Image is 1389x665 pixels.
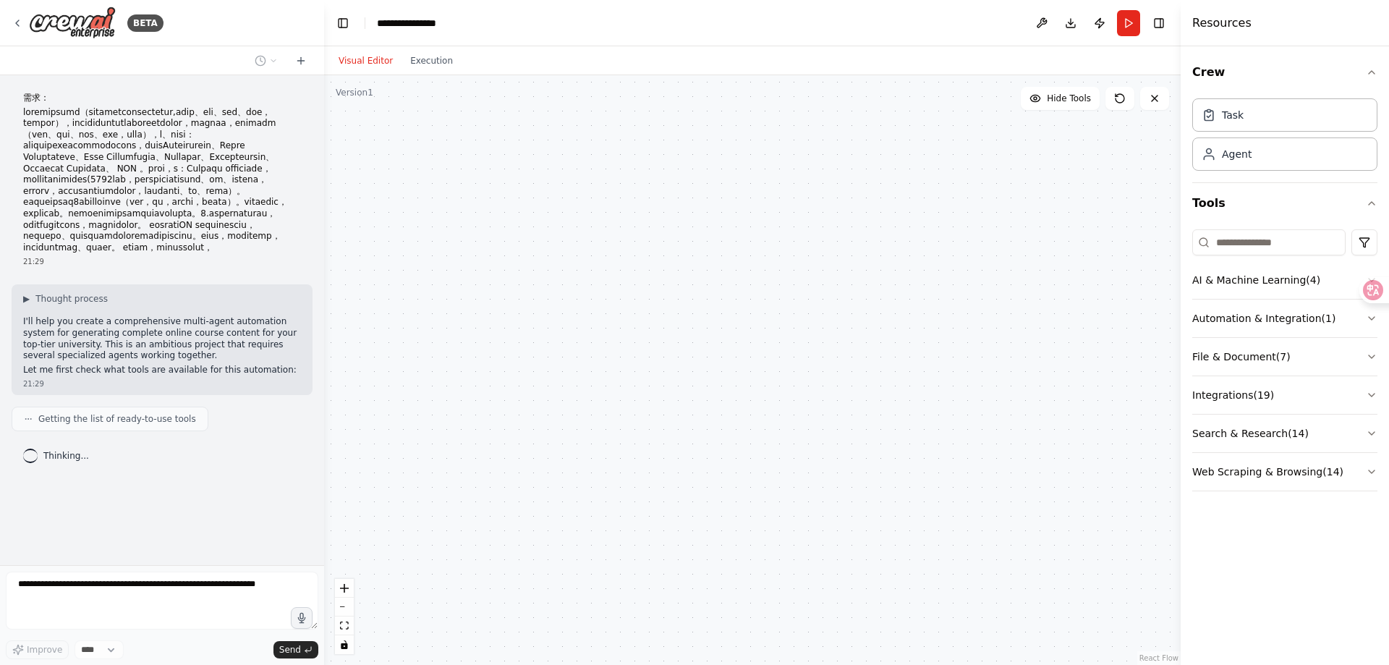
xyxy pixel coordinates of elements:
button: Visual Editor [330,52,402,69]
span: ▶ [23,293,30,305]
button: File & Document(7) [1192,338,1377,376]
div: Crew [1192,93,1377,182]
span: Getting the list of ready-to-use tools [38,413,196,425]
p: loremipsumd（sitametconsectetur,adip、eli、sed、doe，tempor），incididuntutlaboreetdolor，magnaa，enimadm（... [23,107,301,254]
button: toggle interactivity [335,635,354,654]
button: zoom in [335,579,354,598]
div: React Flow controls [335,579,354,654]
a: React Flow attribution [1139,654,1178,662]
button: Web Scraping & Browsing(14) [1192,453,1377,491]
nav: breadcrumb [377,16,453,30]
p: Let me first check what tools are available for this automation: [23,365,301,376]
button: Improve [6,640,69,659]
span: Hide Tools [1047,93,1091,104]
div: Tools [1192,224,1377,503]
button: Hide Tools [1021,87,1100,110]
div: Agent [1222,147,1252,161]
button: fit view [335,617,354,635]
div: 21:29 [23,256,301,267]
span: Send [279,644,301,656]
p: I'll help you create a comprehensive multi-agent automation system for generating complete online... [23,316,301,361]
div: Task [1222,108,1244,122]
button: Hide left sidebar [333,13,353,33]
button: Search & Research(14) [1192,415,1377,452]
button: AI & Machine Learning(4) [1192,261,1377,299]
button: Execution [402,52,462,69]
span: Improve [27,644,62,656]
div: Version 1 [336,87,373,98]
button: Integrations(19) [1192,376,1377,414]
span: Thought process [35,293,108,305]
button: Send [273,641,318,658]
button: Click to speak your automation idea [291,607,313,629]
span: Thinking... [43,450,89,462]
button: Switch to previous chat [249,52,284,69]
button: ▶Thought process [23,293,108,305]
button: Hide right sidebar [1149,13,1169,33]
div: 21:29 [23,378,301,389]
div: BETA [127,14,163,32]
button: Tools [1192,183,1377,224]
button: Automation & Integration(1) [1192,300,1377,337]
button: Crew [1192,52,1377,93]
p: 需求： [23,93,301,104]
button: zoom out [335,598,354,617]
h4: Resources [1192,14,1252,32]
img: Logo [29,7,116,39]
button: Start a new chat [289,52,313,69]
